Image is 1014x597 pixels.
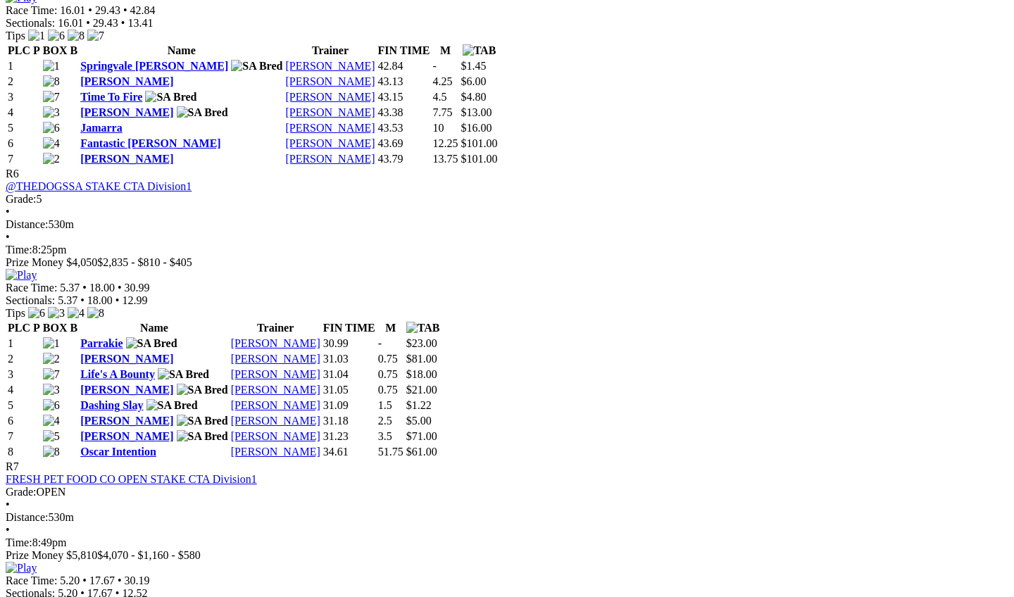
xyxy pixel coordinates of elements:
span: Distance: [6,218,48,230]
span: $1.45 [461,60,486,72]
td: 7 [7,429,41,444]
img: 4 [43,137,60,150]
td: 42.84 [377,59,431,73]
th: FIN TIME [377,44,431,58]
img: 6 [48,30,65,42]
span: • [82,282,87,294]
span: 12.99 [122,294,147,306]
td: 30.99 [323,337,376,351]
span: Grade: [6,486,37,498]
img: 7 [43,91,60,103]
th: M [432,44,458,58]
text: 1.5 [378,399,392,411]
span: 16.01 [58,17,83,29]
img: 3 [48,307,65,320]
a: [PERSON_NAME] [80,153,173,165]
img: 8 [87,307,104,320]
td: 1 [7,59,41,73]
span: Race Time: [6,574,57,586]
span: • [80,294,84,306]
img: 1 [28,30,45,42]
th: M [377,321,404,335]
a: Fantastic [PERSON_NAME] [80,137,221,149]
text: 0.75 [378,368,398,380]
span: 5.20 [60,574,80,586]
span: • [88,4,92,16]
img: Play [6,562,37,574]
text: 0.75 [378,353,398,365]
span: $21.00 [406,384,437,396]
th: Name [80,321,229,335]
span: Tips [6,307,25,319]
span: Time: [6,536,32,548]
span: 29.43 [93,17,118,29]
a: [PERSON_NAME] [231,430,320,442]
div: 530m [6,511,1008,524]
a: Parrakie [80,337,123,349]
span: 30.19 [125,574,150,586]
img: 2 [43,353,60,365]
span: Race Time: [6,282,57,294]
span: • [115,294,120,306]
a: [PERSON_NAME] [285,153,375,165]
span: $71.00 [406,430,437,442]
span: $23.00 [406,337,437,349]
img: 3 [43,106,60,119]
div: Prize Money $4,050 [6,256,1008,269]
a: [PERSON_NAME] [80,384,173,396]
img: 8 [43,446,60,458]
img: 7 [87,30,104,42]
a: [PERSON_NAME] [285,122,375,134]
a: [PERSON_NAME] [231,337,320,349]
span: Tips [6,30,25,42]
img: 3 [43,384,60,396]
img: 7 [43,368,60,381]
img: SA Bred [145,91,196,103]
span: $5.00 [406,415,432,427]
img: 1 [43,337,60,350]
span: 5.37 [60,282,80,294]
td: 6 [7,414,41,428]
a: [PERSON_NAME] [231,399,320,411]
td: 3 [7,367,41,382]
th: Trainer [230,321,321,335]
a: [PERSON_NAME] [231,353,320,365]
span: Time: [6,244,32,256]
td: 6 [7,137,41,151]
span: $18.00 [406,368,437,380]
span: $6.00 [461,75,486,87]
a: Oscar Intention [80,446,156,458]
a: [PERSON_NAME] [80,106,173,118]
img: TAB [406,322,440,334]
text: 4.5 [432,91,446,103]
img: 8 [68,30,84,42]
a: Life's A Bounty [80,368,155,380]
td: 31.05 [323,383,376,397]
td: 4 [7,383,41,397]
span: 13.41 [127,17,153,29]
div: 8:25pm [6,244,1008,256]
th: FIN TIME [323,321,376,335]
a: [PERSON_NAME] [231,446,320,458]
img: 1 [43,60,60,73]
div: Prize Money $5,810 [6,549,1008,562]
a: Time To Fire [80,91,142,103]
img: SA Bred [177,430,228,443]
img: SA Bred [158,368,209,381]
img: SA Bred [231,60,282,73]
a: [PERSON_NAME] [80,75,173,87]
span: Sectionals: [6,294,55,306]
img: 4 [68,307,84,320]
td: 43.79 [377,152,431,166]
img: SA Bred [146,399,198,412]
td: 2 [7,75,41,89]
th: Trainer [284,44,375,58]
th: Name [80,44,283,58]
span: 42.84 [130,4,156,16]
span: • [86,17,90,29]
a: Dashing Slay [80,399,143,411]
span: • [118,282,122,294]
img: 6 [43,122,60,134]
td: 31.04 [323,367,376,382]
div: 5 [6,193,1008,206]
